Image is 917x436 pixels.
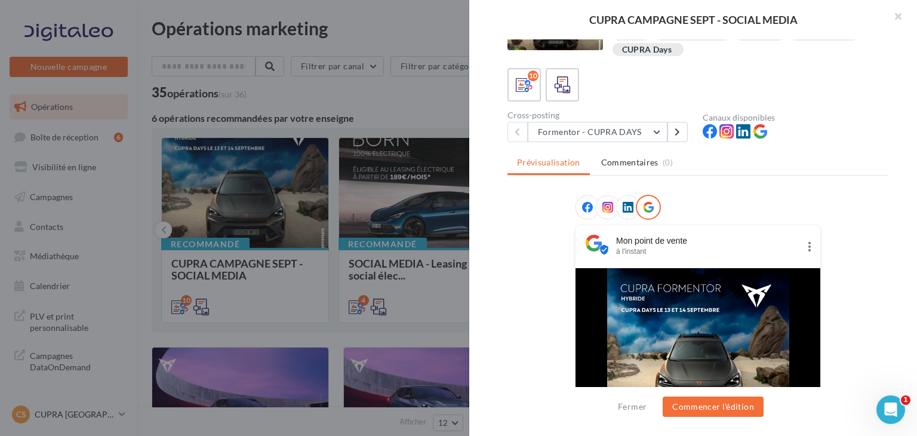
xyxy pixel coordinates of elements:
div: à l'instant [616,247,799,256]
div: 10 [528,70,538,81]
iframe: Intercom live chat [876,395,905,424]
button: Formentor - CUPRA DAYS [528,122,667,142]
span: Commentaires [601,156,658,168]
span: (0) [663,158,673,167]
div: CUPRA CAMPAGNE SEPT - SOCIAL MEDIA [488,14,898,25]
button: Fermer [613,400,651,414]
button: Commencer l'édition [663,397,764,417]
div: Canaux disponibles [703,113,888,122]
div: Cross-posting [507,111,693,119]
div: Mon point de vente [616,235,799,247]
span: 1 [901,395,910,405]
div: CUPRA Days [622,45,672,54]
